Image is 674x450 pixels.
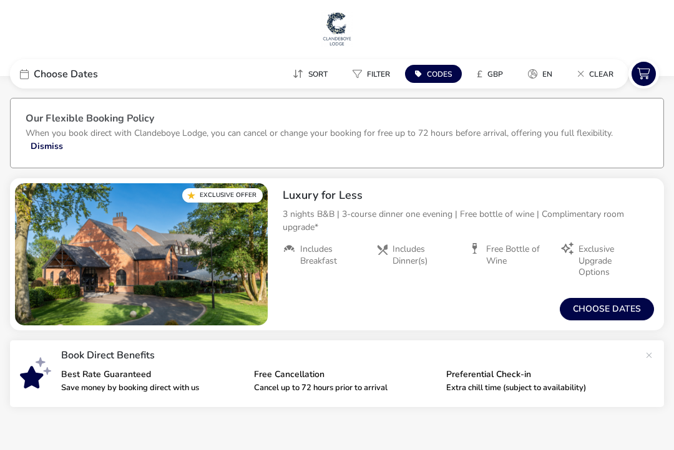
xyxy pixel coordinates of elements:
[61,384,244,392] p: Save money by booking direct with us
[34,69,98,79] span: Choose Dates
[300,244,366,266] span: Includes Breakfast
[542,69,552,79] span: en
[283,208,654,234] p: 3 nights B&B | 3-course dinner one evening | Free bottle of wine | Complimentary room upgrade*
[283,65,343,83] naf-pibe-menu-bar-item: Sort
[10,59,197,89] div: Choose Dates
[15,183,268,325] swiper-slide: 1 / 1
[405,65,462,83] button: Codes
[393,244,459,266] span: Includes Dinner(s)
[589,69,613,79] span: Clear
[467,65,513,83] button: £GBP
[446,384,629,392] p: Extra chill time (subject to availability)
[26,113,648,127] h3: Our Flexible Booking Policy
[254,370,437,379] p: Free Cancellation
[61,370,244,379] p: Best Rate Guaranteed
[486,244,552,266] span: Free Bottle of Wine
[343,65,400,83] button: Filter
[477,68,482,80] i: £
[487,69,503,79] span: GBP
[518,65,562,83] button: en
[567,65,628,83] naf-pibe-menu-bar-item: Clear
[254,384,437,392] p: Cancel up to 72 hours prior to arrival
[283,65,338,83] button: Sort
[446,370,629,379] p: Preferential Check-in
[26,127,613,139] p: When you book direct with Clandeboye Lodge, you can cancel or change your booking for free up to ...
[321,10,353,47] img: Main Website
[567,65,623,83] button: Clear
[283,188,654,203] h2: Luxury for Less
[579,244,644,278] span: Exclusive Upgrade Options
[467,65,518,83] naf-pibe-menu-bar-item: £GBP
[308,69,328,79] span: Sort
[343,65,405,83] naf-pibe-menu-bar-item: Filter
[560,298,654,320] button: Choose dates
[367,69,390,79] span: Filter
[273,178,664,288] div: Luxury for Less3 nights B&B | 3-course dinner one evening | Free bottle of wine | Complimentary r...
[518,65,567,83] naf-pibe-menu-bar-item: en
[427,69,452,79] span: Codes
[61,350,639,360] p: Book Direct Benefits
[31,140,63,153] button: Dismiss
[182,188,263,203] div: Exclusive Offer
[405,65,467,83] naf-pibe-menu-bar-item: Codes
